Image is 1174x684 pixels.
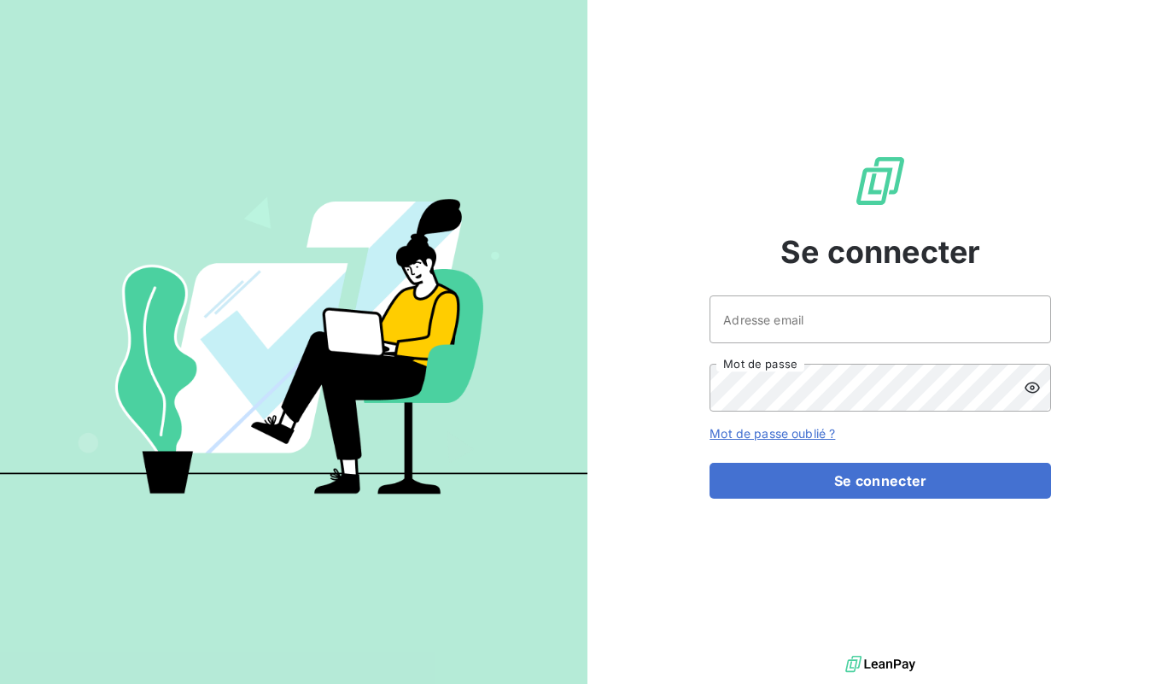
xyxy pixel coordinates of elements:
img: Logo LeanPay [853,154,908,208]
button: Se connecter [710,463,1051,499]
span: Se connecter [780,229,980,275]
input: placeholder [710,295,1051,343]
img: logo [845,652,915,677]
a: Mot de passe oublié ? [710,426,835,441]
